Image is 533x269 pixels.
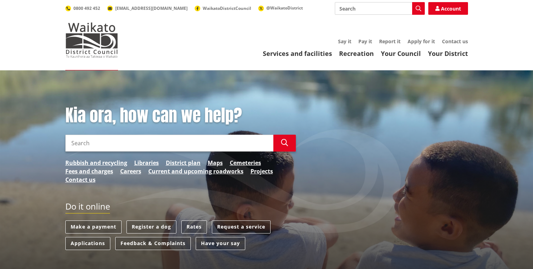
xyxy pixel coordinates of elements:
[251,167,273,175] a: Projects
[263,49,332,58] a: Services and facilities
[115,5,188,11] span: [EMAIL_ADDRESS][DOMAIN_NAME]
[212,220,271,233] a: Request a service
[115,237,191,250] a: Feedback & Complaints
[65,175,96,184] a: Contact us
[65,135,273,152] input: Search input
[408,38,435,45] a: Apply for it
[134,159,159,167] a: Libraries
[65,105,296,126] h1: Kia ora, how can we help?
[428,49,468,58] a: Your District
[208,159,223,167] a: Maps
[195,5,251,11] a: WaikatoDistrictCouncil
[381,49,421,58] a: Your Council
[148,167,243,175] a: Current and upcoming roadworks
[338,38,351,45] a: Say it
[196,237,245,250] a: Have your say
[73,5,100,11] span: 0800 492 452
[181,220,207,233] a: Rates
[107,5,188,11] a: [EMAIL_ADDRESS][DOMAIN_NAME]
[358,38,372,45] a: Pay it
[65,167,113,175] a: Fees and charges
[166,159,201,167] a: District plan
[65,159,127,167] a: Rubbish and recycling
[65,5,100,11] a: 0800 492 452
[428,2,468,15] a: Account
[65,201,110,214] h2: Do it online
[335,2,425,15] input: Search input
[203,5,251,11] span: WaikatoDistrictCouncil
[339,49,374,58] a: Recreation
[258,5,303,11] a: @WaikatoDistrict
[379,38,401,45] a: Report it
[65,237,110,250] a: Applications
[442,38,468,45] a: Contact us
[230,159,261,167] a: Cemeteries
[65,23,118,58] img: Waikato District Council - Te Kaunihera aa Takiwaa o Waikato
[65,220,122,233] a: Make a payment
[120,167,141,175] a: Careers
[126,220,176,233] a: Register a dog
[266,5,303,11] span: @WaikatoDistrict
